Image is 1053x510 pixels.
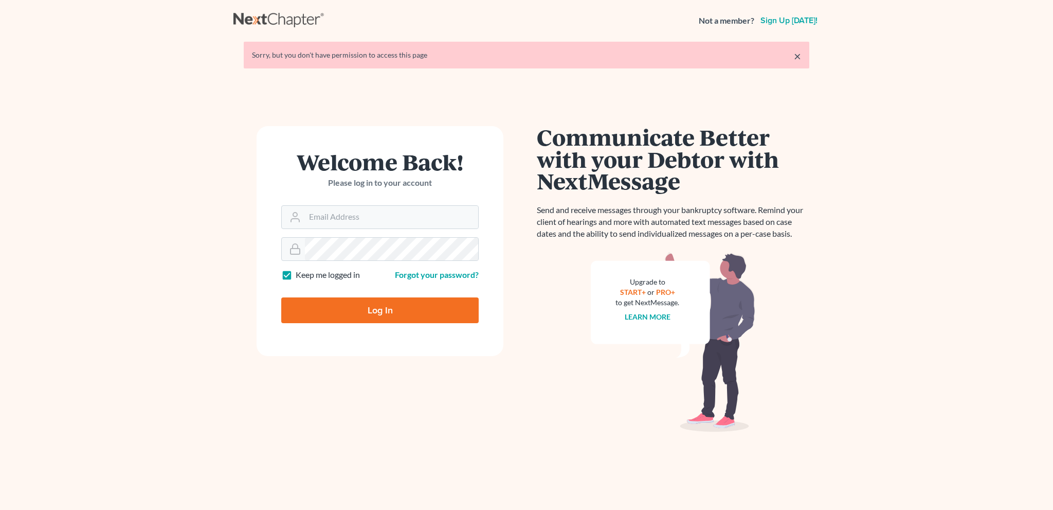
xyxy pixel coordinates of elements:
[615,297,679,308] div: to get NextMessage.
[305,206,478,228] input: Email Address
[647,288,655,296] span: or
[620,288,646,296] a: START+
[281,177,479,189] p: Please log in to your account
[296,269,360,281] label: Keep me logged in
[537,204,809,240] p: Send and receive messages through your bankruptcy software. Remind your client of hearings and mo...
[625,312,670,321] a: Learn more
[758,16,820,25] a: Sign up [DATE]!
[699,15,754,27] strong: Not a member?
[395,270,479,279] a: Forgot your password?
[252,50,801,60] div: Sorry, but you don't have permission to access this page
[591,252,755,432] img: nextmessage_bg-59042aed3d76b12b5cd301f8e5b87938c9018125f34e5fa2b7a6b67550977c72.svg
[615,277,679,287] div: Upgrade to
[794,50,801,62] a: ×
[281,297,479,323] input: Log In
[656,288,675,296] a: PRO+
[537,126,809,192] h1: Communicate Better with your Debtor with NextMessage
[281,151,479,173] h1: Welcome Back!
